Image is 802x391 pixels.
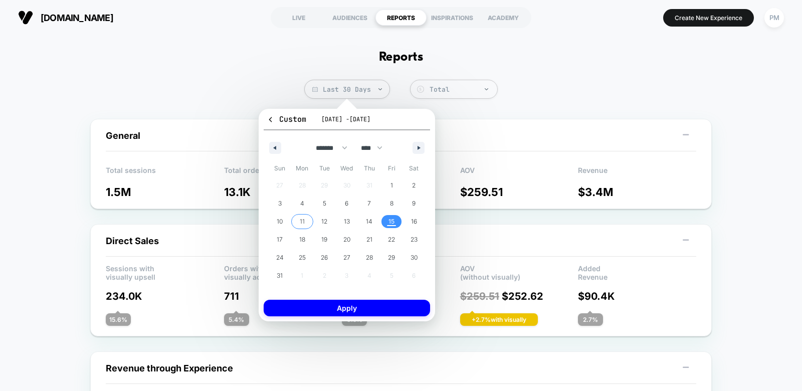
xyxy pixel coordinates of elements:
[380,213,403,231] button: 15
[106,166,224,181] p: Total sessions
[427,10,478,26] div: INSPIRATIONS
[390,194,393,213] span: 8
[403,176,425,194] button: 2
[267,114,306,124] span: Custom
[224,166,342,181] p: Total orders
[300,213,305,231] span: 11
[412,194,416,213] span: 9
[390,176,393,194] span: 1
[15,10,116,26] button: [DOMAIN_NAME]
[291,194,314,213] button: 4
[106,264,224,279] p: Sessions with visually upsell
[344,213,350,231] span: 13
[403,194,425,213] button: 9
[358,194,380,213] button: 7
[224,185,342,199] p: 13.1K
[419,87,422,92] tspan: $
[269,160,291,176] span: Sun
[380,249,403,267] button: 29
[299,249,306,267] span: 25
[663,9,754,27] button: Create New Experience
[324,10,375,26] div: AUDIENCES
[313,213,336,231] button: 12
[299,231,305,249] span: 18
[321,231,327,249] span: 19
[485,88,488,90] img: end
[367,194,371,213] span: 7
[277,231,283,249] span: 17
[269,194,291,213] button: 3
[460,290,499,302] span: $ 259.51
[313,160,336,176] span: Tue
[578,185,696,199] p: $ 3.4M
[18,10,33,25] img: Visually logo
[358,160,380,176] span: Thu
[278,194,282,213] span: 3
[478,10,529,26] div: ACADEMY
[269,213,291,231] button: 10
[378,88,382,90] img: end
[321,213,327,231] span: 12
[269,249,291,267] button: 24
[578,264,696,279] p: Added Revenue
[411,231,418,249] span: 23
[336,160,358,176] span: Wed
[276,249,284,267] span: 24
[321,115,370,123] span: [DATE] - [DATE]
[106,363,233,373] span: Revenue through Experience
[300,194,304,213] span: 4
[336,231,358,249] button: 20
[578,313,603,326] div: 2.7 %
[380,231,403,249] button: 22
[106,290,224,302] p: 234.0K
[264,300,430,316] button: Apply
[273,10,324,26] div: LIVE
[313,194,336,213] button: 5
[403,231,425,249] button: 23
[388,213,394,231] span: 15
[106,130,140,141] span: General
[304,80,390,99] span: Last 30 Days
[380,160,403,176] span: Fri
[41,13,113,23] span: [DOMAIN_NAME]
[403,249,425,267] button: 30
[460,264,578,279] p: AOV (without visually)
[264,114,430,130] button: Custom[DATE] -[DATE]
[358,213,380,231] button: 14
[430,85,492,94] div: Total
[312,87,318,92] img: calendar
[578,166,696,181] p: Revenue
[411,249,418,267] span: 30
[388,249,395,267] span: 29
[313,249,336,267] button: 26
[224,313,249,326] div: 5.4 %
[379,50,423,65] h1: Reports
[336,194,358,213] button: 6
[366,231,372,249] span: 21
[277,267,283,285] span: 31
[345,194,348,213] span: 6
[224,264,342,279] p: Orders with visually added products
[336,213,358,231] button: 13
[366,213,372,231] span: 14
[411,213,417,231] span: 16
[106,313,131,326] div: 15.6 %
[269,231,291,249] button: 17
[269,267,291,285] button: 31
[336,249,358,267] button: 27
[343,231,350,249] span: 20
[291,213,314,231] button: 11
[224,290,342,302] p: 711
[291,249,314,267] button: 25
[380,176,403,194] button: 1
[764,8,784,28] div: PM
[375,10,427,26] div: REPORTS
[277,213,283,231] span: 10
[313,231,336,249] button: 19
[106,185,224,199] p: 1.5M
[323,194,326,213] span: 5
[380,194,403,213] button: 8
[403,160,425,176] span: Sat
[366,249,373,267] span: 28
[460,313,538,326] div: + 2.7 % with visually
